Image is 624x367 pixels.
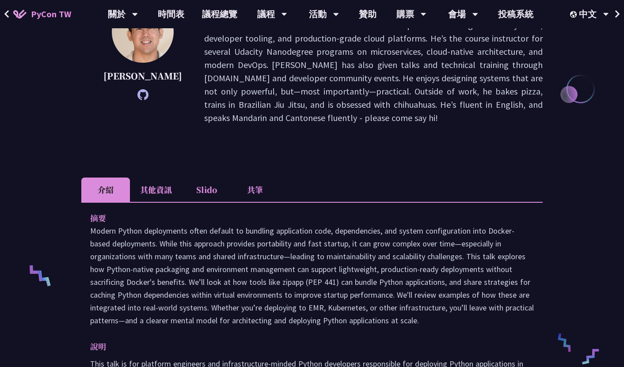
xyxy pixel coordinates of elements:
li: 共筆 [231,178,279,202]
li: Slido [182,178,231,202]
p: 摘要 [90,212,516,224]
img: Justin Lee [112,1,174,63]
p: [PERSON_NAME] [103,69,182,83]
li: 其他資訊 [130,178,182,202]
span: PyCon TW [31,8,71,21]
p: Modern Python deployments often default to bundling application code, dependencies, and system co... [90,224,534,327]
img: Locale Icon [570,11,579,18]
img: Home icon of PyCon TW 2025 [13,10,27,19]
a: PyCon TW [4,3,80,25]
p: [PERSON_NAME] is a software engineer at [GEOGRAPHIC_DATA], where he works on AI and cloud infrast... [204,5,543,125]
p: 說明 [90,340,516,353]
li: 介紹 [81,178,130,202]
